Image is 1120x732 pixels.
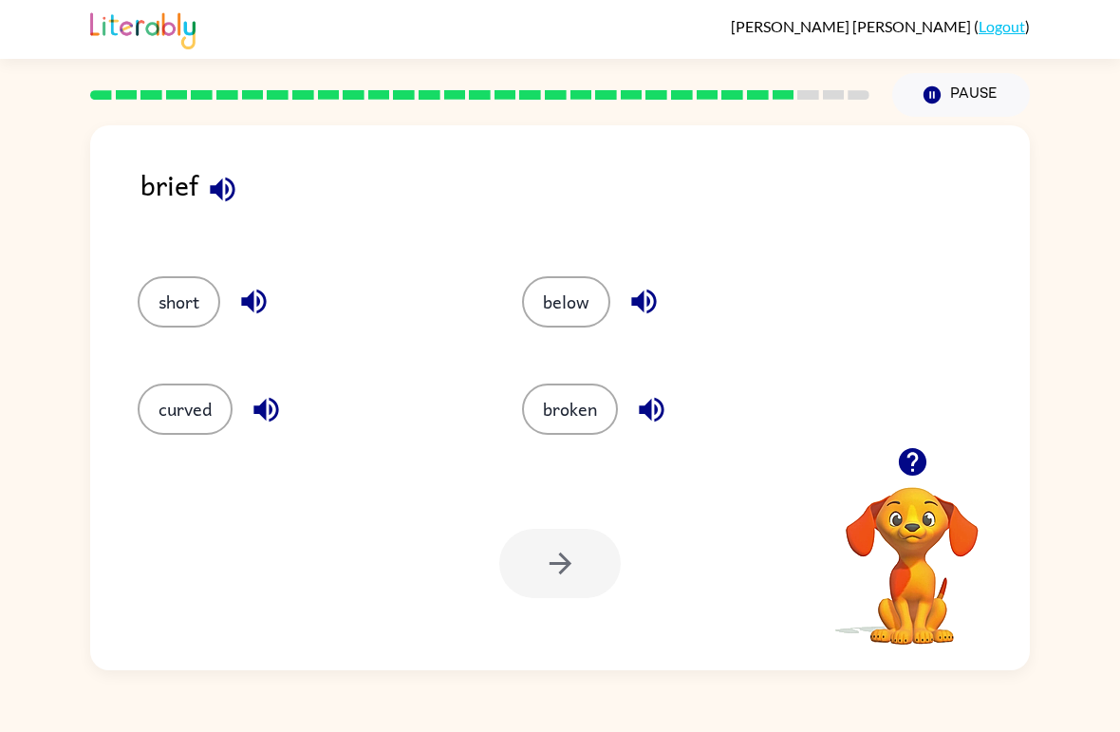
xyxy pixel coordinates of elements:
[522,276,610,328] button: below
[817,458,1007,648] video: Your browser must support playing .mp4 files to use Literably. Please try using another browser.
[140,163,1030,238] div: brief
[138,384,233,435] button: curved
[892,73,1030,117] button: Pause
[979,17,1025,35] a: Logout
[522,384,618,435] button: broken
[138,276,220,328] button: short
[731,17,1030,35] div: ( )
[731,17,974,35] span: [PERSON_NAME] [PERSON_NAME]
[90,8,196,49] img: Literably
